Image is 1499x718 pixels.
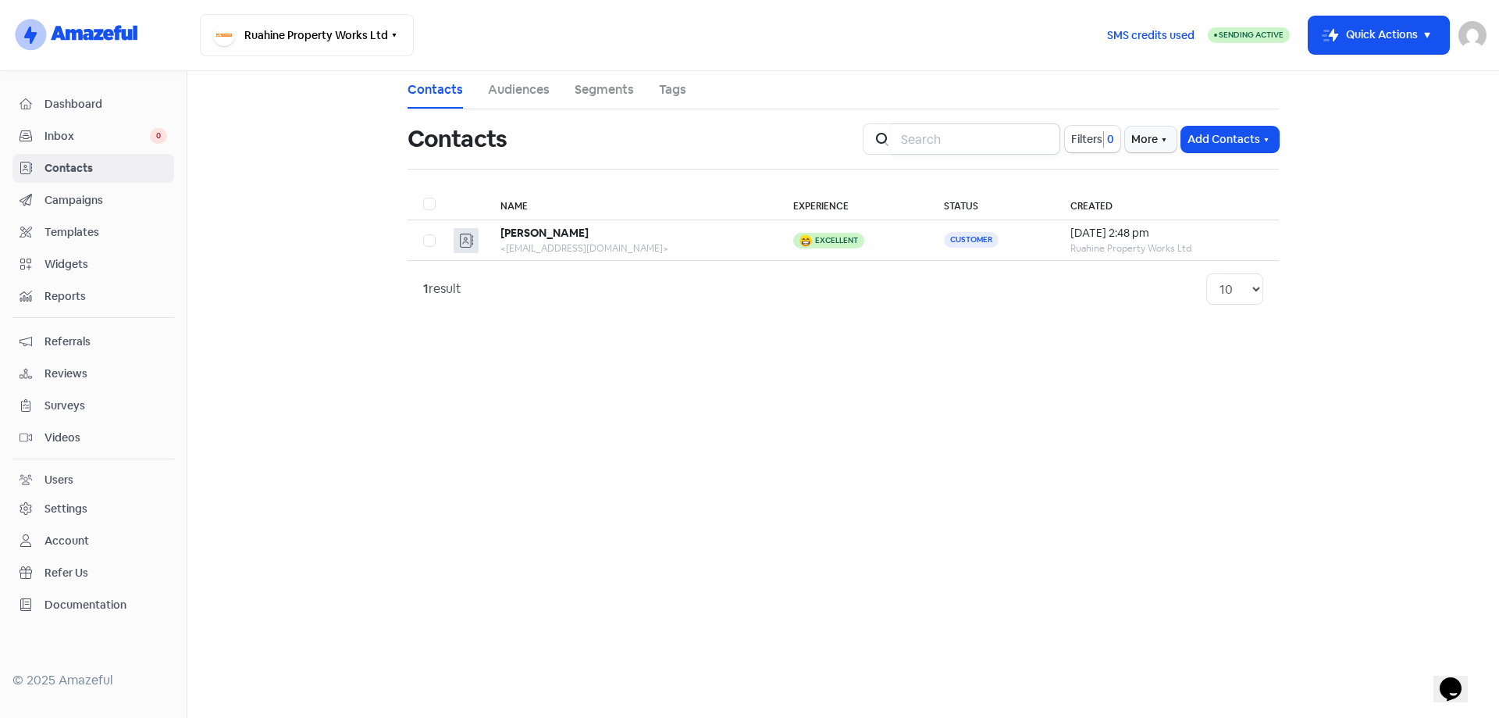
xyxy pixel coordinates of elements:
span: Videos [45,430,167,446]
span: SMS credits used [1107,27,1195,44]
span: Refer Us [45,565,167,581]
span: Filters [1071,131,1102,148]
div: Users [45,472,73,488]
div: Excellent [815,237,858,245]
a: Reports [12,282,174,311]
button: Quick Actions [1309,16,1449,54]
th: Experience [778,188,928,220]
img: User [1458,21,1487,49]
a: Widgets [12,250,174,279]
span: Inbox [45,128,150,145]
a: Tags [659,80,686,99]
a: Contacts [408,80,463,99]
iframe: chat widget [1433,655,1483,702]
span: Surveys [45,398,167,414]
a: Segments [575,80,634,99]
a: Reviews [12,359,174,388]
div: result [423,280,461,298]
a: Dashboard [12,90,174,119]
a: Campaigns [12,186,174,215]
span: 0 [150,128,167,144]
a: Users [12,466,174,495]
span: Widgets [45,256,167,273]
h1: Contacts [408,114,507,164]
button: Ruahine Property Works Ltd [200,14,414,56]
span: Customer [944,232,999,248]
span: Reviews [45,366,167,382]
b: [PERSON_NAME] [500,226,589,240]
span: 0 [1104,131,1114,148]
button: Add Contacts [1181,127,1279,152]
div: Settings [45,501,87,517]
span: Contacts [45,160,167,177]
a: Surveys [12,391,174,420]
a: Refer Us [12,559,174,588]
span: Sending Active [1219,30,1284,40]
div: <[EMAIL_ADDRESS][DOMAIN_NAME]> [500,241,762,255]
span: Dashboard [45,96,167,113]
a: Settings [12,495,174,523]
a: Audiences [488,80,550,99]
span: Referrals [45,334,167,350]
a: Account [12,527,174,555]
a: Contacts [12,154,174,183]
th: Created [1055,188,1279,220]
a: Inbox 0 [12,122,174,151]
div: [DATE] 2:48 pm [1070,225,1263,241]
a: SMS credits used [1094,26,1208,42]
div: Ruahine Property Works Ltd [1070,241,1263,255]
a: Templates [12,218,174,247]
span: Campaigns [45,192,167,209]
span: Documentation [45,597,167,613]
span: Templates [45,224,167,241]
a: Videos [12,423,174,452]
a: Sending Active [1208,26,1290,45]
div: © 2025 Amazeful [12,671,174,690]
button: More [1125,127,1177,152]
button: Filters0 [1065,126,1120,152]
th: Name [485,188,778,220]
th: Status [928,188,1055,220]
div: Account [45,533,89,549]
input: Search [892,123,1060,155]
a: Referrals [12,327,174,356]
a: Documentation [12,591,174,620]
strong: 1 [423,280,429,297]
span: Reports [45,288,167,305]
